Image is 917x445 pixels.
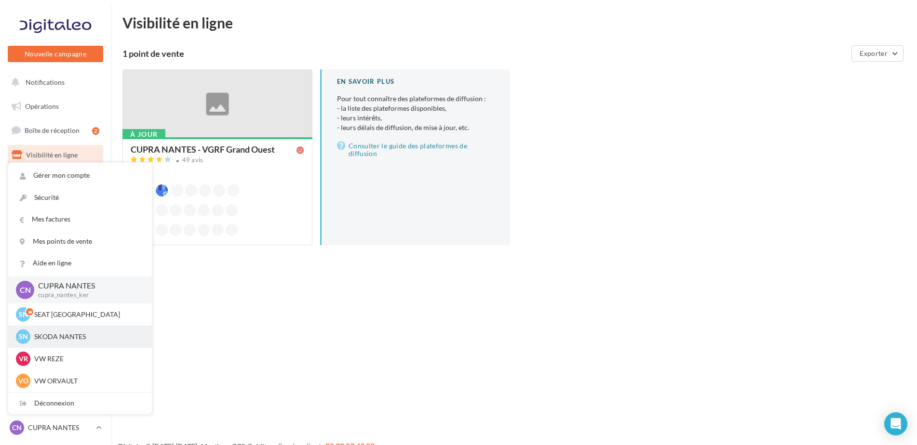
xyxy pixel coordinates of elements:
a: Aide en ligne [8,252,152,274]
p: SEAT [GEOGRAPHIC_DATA] [34,310,140,319]
span: Exporter [860,49,888,57]
p: VW REZE [34,354,140,364]
a: 49 avis [131,155,304,167]
span: CN [20,284,31,295]
span: VO [18,376,28,386]
a: Boîte de réception2 [6,120,105,141]
a: PLV et print personnalisable [6,288,105,317]
button: Exporter [851,45,904,62]
a: Campagnes DataOnDemand [6,321,105,349]
span: Notifications [26,78,65,86]
span: Opérations [25,102,59,110]
div: 1 point de vente [122,49,848,58]
a: Mes points de vente [8,231,152,252]
a: Mes factures [8,209,152,230]
a: SMS unitaire [6,169,105,189]
p: Pour tout connaître des plateformes de diffusion : [337,94,495,132]
div: Visibilité en ligne [122,15,905,30]
li: - leurs délais de diffusion, de mise à jour, etc. [337,123,495,132]
span: SN [19,332,28,341]
a: Gérer mon compte [8,165,152,186]
a: Opérations [6,96,105,117]
p: CUPRA NANTES [28,423,92,432]
p: VW ORVAULT [34,376,140,386]
span: CN [12,423,22,432]
span: Boîte de réception [25,126,80,134]
div: À jour [122,129,165,140]
button: Nouvelle campagne [8,46,103,62]
div: CUPRA NANTES - VGRF Grand Ouest [131,145,275,154]
div: 2 [92,127,99,135]
a: Médiathèque [6,241,105,261]
button: Notifications [6,72,101,92]
li: - leurs intérêts, [337,113,495,123]
p: SKODA NANTES [34,332,140,341]
a: Calendrier [6,264,105,285]
a: Visibilité en ligne [6,145,105,165]
div: 49 avis [182,157,203,163]
a: Consulter le guide des plateformes de diffusion [337,140,495,159]
p: cupra_nantes_ker [38,291,136,300]
div: En savoir plus [337,77,495,86]
span: VR [19,354,28,364]
div: Open Intercom Messenger [884,412,907,435]
span: SN [19,310,28,319]
a: Sécurité [8,187,152,209]
a: Contacts [6,217,105,237]
span: Visibilité en ligne [26,151,78,159]
a: Campagnes [6,193,105,213]
a: CN CUPRA NANTES [8,419,103,437]
div: Déconnexion [8,393,152,414]
li: - la liste des plateformes disponibles, [337,104,495,113]
p: CUPRA NANTES [38,280,136,291]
